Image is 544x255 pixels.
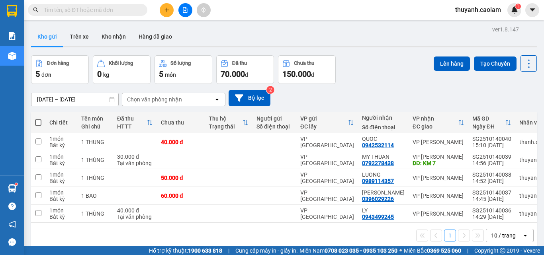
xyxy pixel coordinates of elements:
[205,112,252,133] th: Toggle SortBy
[170,60,191,66] div: Số lượng
[93,55,151,84] button: Khối lượng0kg
[413,160,464,166] div: DĐ: KM 7
[472,142,511,148] div: 15:10 [DATE]
[49,207,73,214] div: 1 món
[474,56,517,71] button: Tạo Chuyến
[103,72,109,78] span: kg
[362,214,394,220] div: 0943499245
[49,160,73,166] div: Bất kỳ
[404,246,461,255] span: Miền Bắc
[299,246,397,255] span: Miền Nam
[525,3,539,17] button: caret-down
[300,115,348,122] div: VP gửi
[49,119,73,126] div: Chi tiết
[362,189,405,196] div: NHẬT LÊ
[113,112,157,133] th: Toggle SortBy
[472,160,511,166] div: 14:56 [DATE]
[467,246,468,255] span: |
[472,207,511,214] div: SG2510140036
[117,214,153,220] div: Tại văn phòng
[232,60,247,66] div: Đã thu
[178,3,192,17] button: file-add
[209,123,242,130] div: Trạng thái
[413,210,464,217] div: VP [PERSON_NAME]
[472,123,505,130] div: Ngày ĐH
[472,115,505,122] div: Mã GD
[413,139,464,145] div: VP [PERSON_NAME]
[245,72,248,78] span: đ
[517,4,519,9] span: 1
[472,214,511,220] div: 14:29 [DATE]
[7,5,17,17] img: logo-vxr
[81,139,109,145] div: 1 THUNG
[362,207,405,214] div: LY
[155,55,212,84] button: Số lượng5món
[300,207,354,220] div: VP [GEOGRAPHIC_DATA]
[256,123,292,130] div: Số điện thoại
[468,112,515,133] th: Toggle SortBy
[427,247,461,254] strong: 0369 525 060
[31,93,118,106] input: Select a date range.
[472,189,511,196] div: SG2510140037
[49,196,73,202] div: Bất kỳ
[413,154,464,160] div: VP [PERSON_NAME]
[31,55,89,84] button: Đơn hàng5đơn
[49,154,73,160] div: 1 món
[35,69,40,79] span: 5
[413,123,458,130] div: ĐC giao
[229,90,270,106] button: Bộ lọc
[296,112,358,133] th: Toggle SortBy
[472,171,511,178] div: SG2510140038
[216,55,274,84] button: Đã thu70.000đ
[362,154,405,160] div: MY THUAN
[300,154,354,166] div: VP [GEOGRAPHIC_DATA]
[362,171,405,178] div: LUONG
[41,72,51,78] span: đơn
[109,60,133,66] div: Khối lượng
[8,202,16,210] span: question-circle
[81,193,109,199] div: 1 BAO
[362,160,394,166] div: 0792278438
[449,5,507,15] span: thuyanh.caolam
[362,196,394,202] div: 0396029226
[117,207,153,214] div: 40.000 đ
[325,247,397,254] strong: 0708 023 035 - 0935 103 250
[49,214,73,220] div: Bất kỳ
[228,246,229,255] span: |
[413,115,458,122] div: VP nhận
[8,32,16,40] img: solution-icon
[500,248,505,253] span: copyright
[160,3,174,17] button: plus
[132,27,178,46] button: Hàng đã giao
[413,175,464,181] div: VP [PERSON_NAME]
[33,7,39,13] span: search
[201,7,206,13] span: aim
[161,175,201,181] div: 50.000 đ
[529,6,536,14] span: caret-down
[44,6,138,14] input: Tìm tên, số ĐT hoặc mã đơn
[294,60,314,66] div: Chưa thu
[49,178,73,184] div: Bất kỳ
[362,136,405,142] div: QUOC
[235,246,297,255] span: Cung cấp máy in - giấy in:
[300,123,348,130] div: ĐC lấy
[266,86,274,94] sup: 2
[434,56,470,71] button: Lên hàng
[81,175,109,181] div: 1 THÙNG
[117,160,153,166] div: Tại văn phòng
[63,27,95,46] button: Trên xe
[413,193,464,199] div: VP [PERSON_NAME]
[161,119,201,126] div: Chưa thu
[444,230,456,241] button: 1
[511,6,518,14] img: icon-new-feature
[117,154,153,160] div: 30.000 đ
[8,220,16,228] span: notification
[278,55,336,84] button: Chưa thu150.000đ
[221,69,245,79] span: 70.000
[8,238,16,246] span: message
[214,96,220,103] svg: open
[311,72,314,78] span: đ
[97,69,102,79] span: 0
[164,7,170,13] span: plus
[522,232,528,239] svg: open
